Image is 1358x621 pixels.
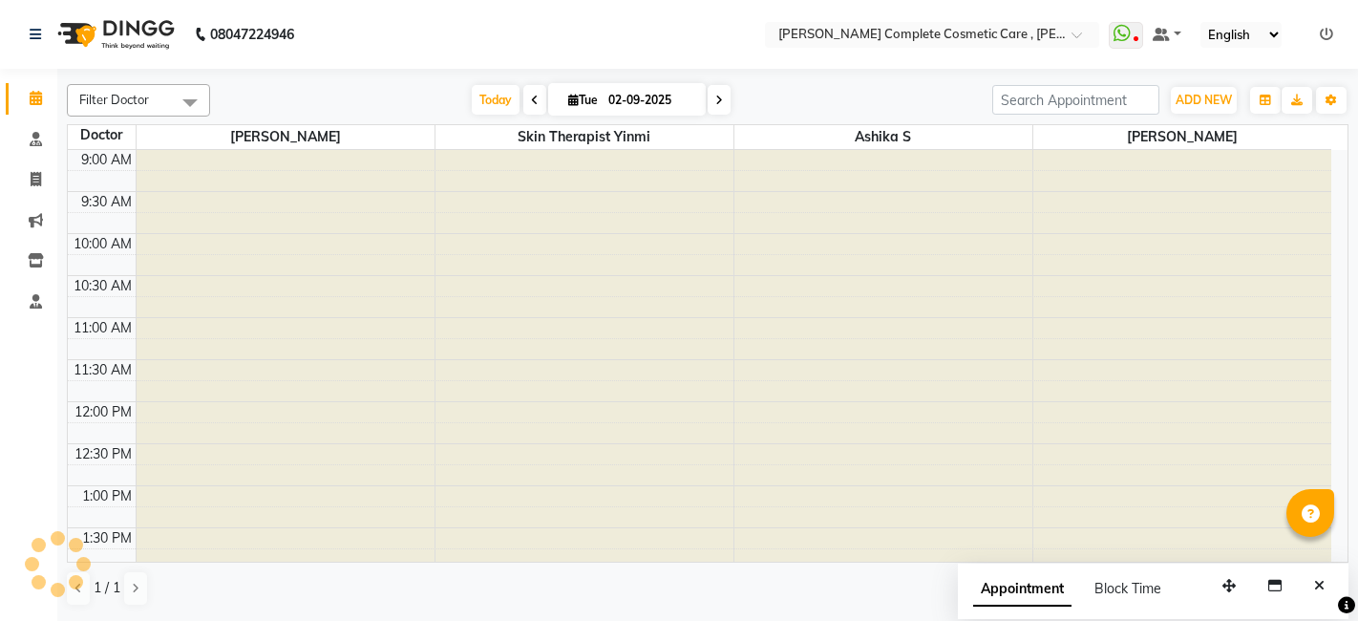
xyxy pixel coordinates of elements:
span: Tue [563,93,603,107]
iframe: chat widget [1278,545,1339,602]
div: 11:00 AM [70,318,136,338]
div: 10:30 AM [70,276,136,296]
b: 08047224946 [210,8,294,61]
input: Search Appointment [992,85,1159,115]
img: logo [49,8,180,61]
span: Appointment [973,572,1072,607]
div: 9:30 AM [77,192,136,212]
div: 12:00 PM [71,402,136,422]
span: Filter Doctor [79,92,149,107]
span: 1 / 1 [94,578,120,598]
input: 2025-09-02 [603,86,698,115]
span: ADD NEW [1176,93,1232,107]
span: Today [472,85,520,115]
button: ADD NEW [1171,87,1237,114]
div: 9:00 AM [77,150,136,170]
div: 12:30 PM [71,444,136,464]
div: 1:30 PM [78,528,136,548]
span: ashika s [734,125,1032,149]
div: 11:30 AM [70,360,136,380]
span: skin therapist yinmi [435,125,733,149]
div: Doctor [68,125,136,145]
span: [PERSON_NAME] [137,125,435,149]
span: Block Time [1094,580,1161,597]
div: 10:00 AM [70,234,136,254]
span: [PERSON_NAME] [1033,125,1332,149]
div: 1:00 PM [78,486,136,506]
